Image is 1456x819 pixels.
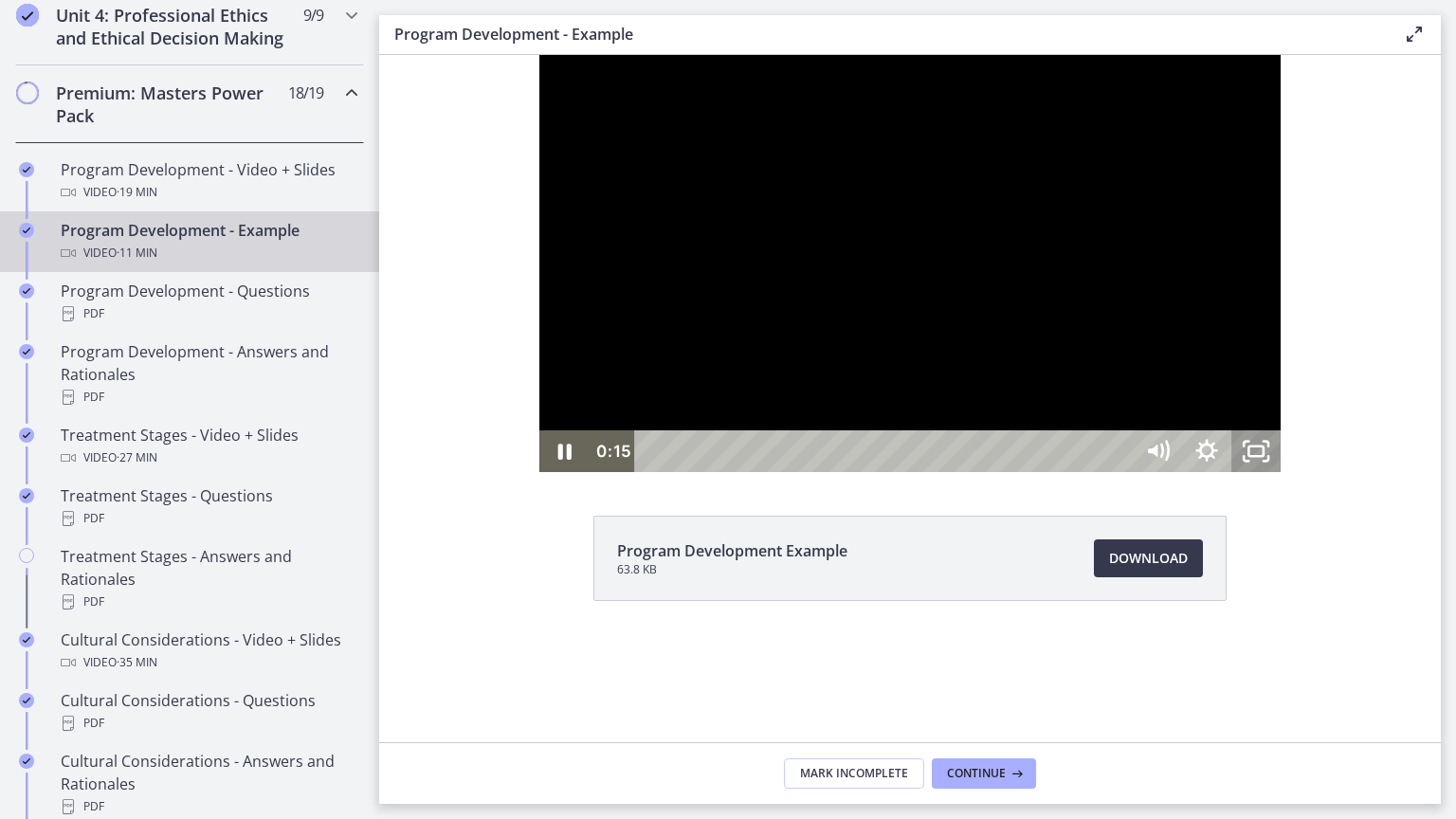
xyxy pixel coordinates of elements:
i: Completed [19,693,34,708]
span: · 11 min [117,242,157,264]
div: PDF [61,386,356,409]
i: Completed [19,754,34,769]
div: PDF [61,795,356,818]
i: Completed [19,488,34,503]
button: Unfullscreen [852,375,901,417]
div: Program Development - Video + Slides [61,158,356,204]
button: Show settings menu [803,375,852,417]
div: Program Development - Questions [61,280,356,325]
button: Mark Incomplete [784,758,924,789]
i: Completed [19,428,34,443]
h2: Premium: Masters Power Pack [56,82,287,127]
span: Mark Incomplete [800,766,908,781]
div: PDF [61,507,356,530]
span: Continue [947,766,1006,781]
div: Treatment Stages - Video + Slides [61,424,356,469]
span: · 35 min [117,651,157,674]
i: Completed [16,4,39,27]
div: Cultural Considerations - Questions [61,689,356,735]
div: Video [61,446,356,469]
span: 9 / 9 [303,4,323,27]
div: PDF [61,302,356,325]
button: Mute [754,375,803,417]
i: Completed [19,632,34,647]
div: Video [61,651,356,674]
div: Treatment Stages - Answers and Rationales [61,545,356,613]
span: · 27 min [117,446,157,469]
h3: Program Development - Example [394,23,1373,45]
span: 18 / 19 [288,82,323,104]
i: Completed [19,223,34,238]
div: Program Development - Example [61,219,356,264]
span: Program Development Example [617,539,847,562]
div: Cultural Considerations - Answers and Rationales [61,750,356,818]
button: Continue [932,758,1036,789]
iframe: Video Lesson [379,55,1441,472]
span: · 19 min [117,181,157,204]
div: PDF [61,712,356,735]
div: Video [61,181,356,204]
div: PDF [61,591,356,613]
i: Completed [19,344,34,359]
i: Completed [19,283,34,299]
div: Video [61,242,356,264]
div: Cultural Considerations - Video + Slides [61,628,356,674]
div: Treatment Stages - Questions [61,484,356,530]
span: 63.8 KB [617,562,847,577]
i: Completed [19,162,34,177]
a: Download [1094,539,1203,577]
h2: Unit 4: Professional Ethics and Ethical Decision Making [56,4,287,49]
div: Program Development - Answers and Rationales [61,340,356,409]
span: Download [1109,547,1188,570]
